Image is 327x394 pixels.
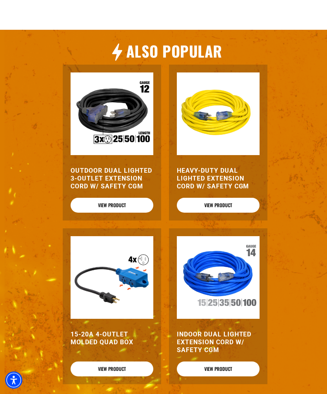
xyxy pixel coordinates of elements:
a: Indoor Dual Lighted Extension Cord w/ Safety CGM [177,331,260,354]
a: View Product [177,362,260,377]
h2: Also Popular [126,42,222,61]
a: 15-20A 4-Outlet Molded Quad Box [71,331,153,347]
img: 15-20A 4-Outlet Molded Quad Box [71,237,153,319]
img: Outdoor Dual Lighted 3-Outlet Extension Cord w/ Safety CGM [71,73,153,155]
div: Accessibility Menu [5,372,22,389]
a: View Product [71,362,153,377]
a: View Product [177,198,260,213]
img: Indoor Dual Lighted Extension Cord w/ Safety CGM [177,237,260,319]
img: yellow [177,73,260,155]
a: Outdoor Dual Lighted 3-Outlet Extension Cord w/ Safety CGM [71,167,153,191]
a: Heavy-Duty Dual Lighted Extension Cord w/ Safety CGM [177,167,260,191]
a: View Product [71,198,153,213]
